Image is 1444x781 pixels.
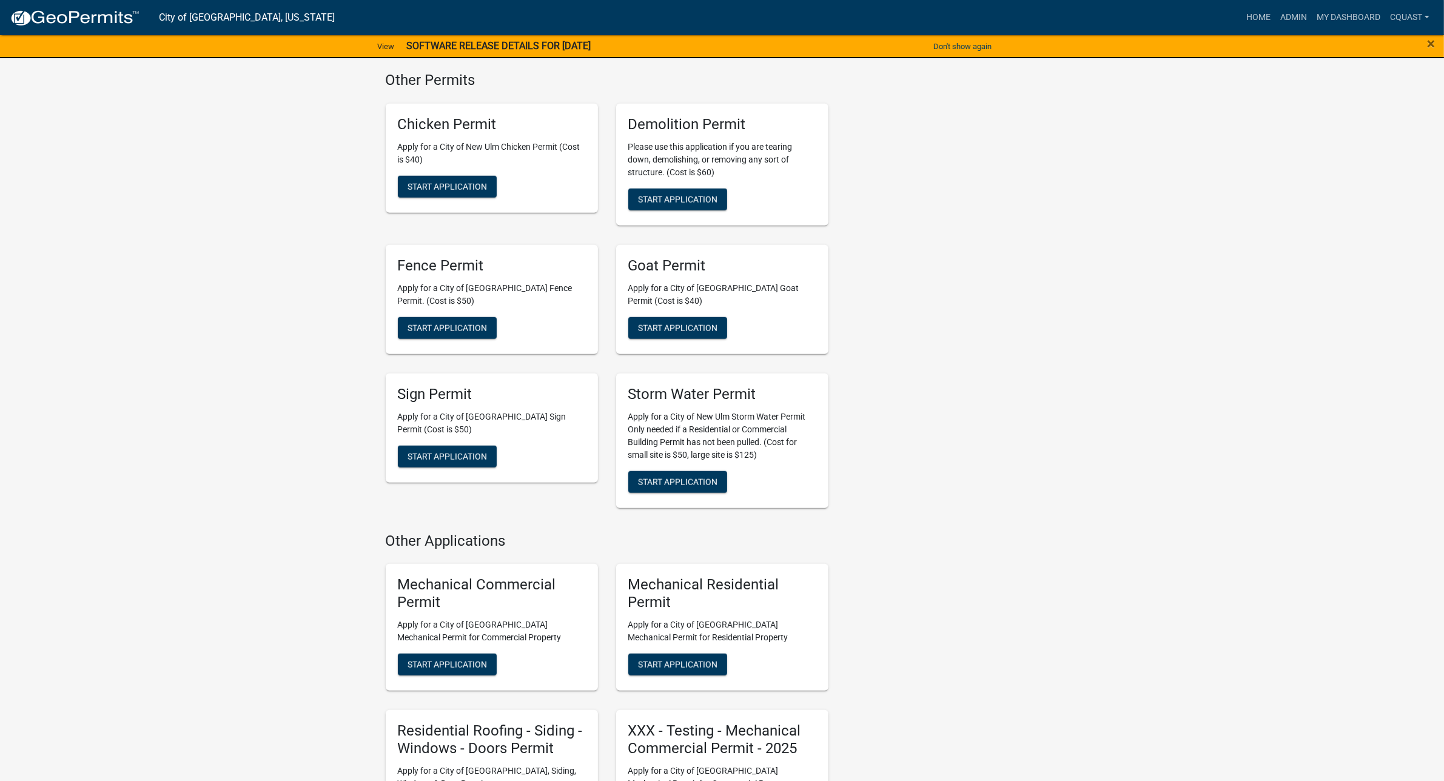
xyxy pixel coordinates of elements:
p: Apply for a City of [GEOGRAPHIC_DATA] Sign Permit (Cost is $50) [398,411,586,436]
button: Start Application [398,446,497,468]
a: Admin [1275,6,1312,29]
button: Start Application [398,654,497,675]
h5: Mechanical Residential Permit [628,576,816,611]
span: Start Application [408,451,487,461]
a: My Dashboard [1312,6,1385,29]
button: Start Application [628,317,727,339]
h5: Sign Permit [398,386,586,403]
a: cquast [1385,6,1434,29]
p: Apply for a City of [GEOGRAPHIC_DATA] Mechanical Permit for Residential Property [628,618,816,644]
h5: Residential Roofing - Siding - Windows - Doors Permit [398,722,586,757]
span: Start Application [408,323,487,332]
p: Apply for a City of New Ulm Chicken Permit (Cost is $40) [398,141,586,166]
p: Apply for a City of [GEOGRAPHIC_DATA] Fence Permit. (Cost is $50) [398,282,586,307]
button: Start Application [628,654,727,675]
span: Start Application [408,182,487,192]
span: Start Application [638,323,717,332]
h5: Chicken Permit [398,116,586,133]
h5: Demolition Permit [628,116,816,133]
p: Apply for a City of [GEOGRAPHIC_DATA] Mechanical Permit for Commercial Property [398,618,586,644]
button: Start Application [398,317,497,339]
button: Start Application [398,176,497,198]
button: Close [1427,36,1435,51]
strong: SOFTWARE RELEASE DETAILS FOR [DATE] [406,40,591,52]
button: Don't show again [929,36,996,56]
p: Apply for a City of [GEOGRAPHIC_DATA] Goat Permit (Cost is $40) [628,282,816,307]
h5: Goat Permit [628,257,816,275]
h5: XXX - Testing - Mechanical Commercial Permit - 2025 [628,722,816,757]
span: Start Application [638,660,717,669]
span: Start Application [408,660,487,669]
a: City of [GEOGRAPHIC_DATA], [US_STATE] [159,7,335,28]
button: Start Application [628,471,727,493]
span: Start Application [638,477,717,486]
button: Start Application [628,189,727,210]
h5: Storm Water Permit [628,386,816,403]
a: View [372,36,399,56]
h4: Other Applications [386,532,828,550]
h4: Other Permits [386,72,828,89]
span: Start Application [638,195,717,204]
h5: Fence Permit [398,257,586,275]
p: Apply for a City of New Ulm Storm Water Permit Only needed if a Residential or Commercial Buildin... [628,411,816,461]
p: Please use this application if you are tearing down, demolishing, or removing any sort of structu... [628,141,816,179]
a: Home [1241,6,1275,29]
span: × [1427,35,1435,52]
h5: Mechanical Commercial Permit [398,576,586,611]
